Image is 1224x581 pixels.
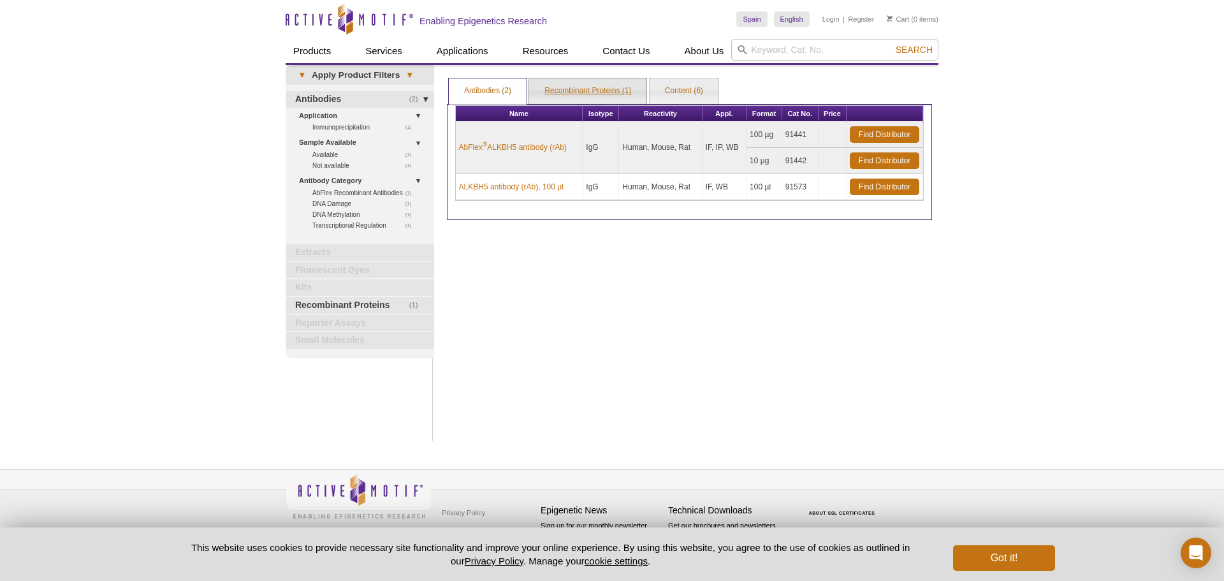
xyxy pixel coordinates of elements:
button: cookie settings [585,555,648,566]
a: Application [299,109,426,122]
td: IgG [583,174,619,200]
a: Extracts [286,244,434,261]
a: Content (6) [650,78,718,104]
th: Format [747,106,782,122]
a: Login [822,15,840,24]
a: (2)Antibodies [286,91,434,108]
span: ▾ [292,70,312,81]
a: Products [286,39,339,63]
span: (1) [405,160,419,171]
a: AbFlex®ALKBH5 antibody (rAb) [459,142,567,153]
a: (1)AbFlex Recombinant Antibodies [312,188,419,198]
td: 100 µg [747,122,782,148]
td: IF, WB [703,174,747,200]
h4: Technical Downloads [668,505,789,516]
th: Price [819,106,847,122]
td: IgG [583,122,619,174]
th: Appl. [703,106,747,122]
a: Recombinant Proteins (1) [529,78,646,104]
a: Find Distributor [850,179,919,195]
a: About Us [677,39,732,63]
li: | [843,11,845,27]
a: (1)Not available [312,160,419,171]
th: Cat No. [782,106,819,122]
span: (1) [405,220,419,231]
a: Antibody Category [299,174,426,188]
a: Resources [515,39,576,63]
table: Click to Verify - This site chose Symantec SSL for secure e-commerce and confidential communicati... [796,492,891,520]
a: Find Distributor [850,126,919,143]
td: 91442 [782,148,819,174]
a: (1)Available [312,149,419,160]
p: Get our brochures and newsletters, or request them by mail. [668,520,789,553]
td: 10 µg [747,148,782,174]
span: (1) [409,297,425,314]
a: Cart [887,15,909,24]
a: Reporter Assays [286,315,434,332]
li: (0 items) [887,11,938,27]
a: Terms & Conditions [439,522,506,541]
a: English [774,11,810,27]
td: Human, Mouse, Rat [619,174,702,200]
a: (1)Recombinant Proteins [286,297,434,314]
a: Contact Us [595,39,657,63]
a: Small Molecules [286,332,434,349]
a: Fluorescent Dyes [286,262,434,279]
span: (1) [405,198,419,209]
a: Register [848,15,874,24]
td: 91441 [782,122,819,148]
a: ABOUT SSL CERTIFICATES [809,511,875,515]
a: ALKBH5 antibody (rAb), 100 µl [459,181,564,193]
a: (1)DNA Methylation [312,209,419,220]
sup: ® [483,141,487,148]
td: IF, IP, WB [703,122,747,174]
a: (1)Immunoprecipitation [312,122,419,133]
a: ▾Apply Product Filters▾ [286,65,434,85]
h2: Enabling Epigenetics Research [419,15,547,27]
a: Privacy Policy [439,503,488,522]
div: Open Intercom Messenger [1181,538,1211,568]
span: (1) [405,209,419,220]
span: (1) [405,122,419,133]
th: Isotype [583,106,619,122]
a: Sample Available [299,136,426,149]
a: Privacy Policy [465,555,523,566]
th: Reactivity [619,106,702,122]
span: (1) [405,149,419,160]
span: Search [896,45,933,55]
th: Name [456,106,583,122]
button: Got it! [953,545,1055,571]
td: 91573 [782,174,819,200]
a: (1)Transcriptional Regulation [312,220,419,231]
a: Kits [286,279,434,296]
img: Active Motif, [286,470,432,522]
a: Spain [736,11,767,27]
input: Keyword, Cat. No. [731,39,938,61]
a: Services [358,39,410,63]
p: This website uses cookies to provide necessary site functionality and improve your online experie... [169,541,932,568]
span: ▾ [400,70,419,81]
span: (2) [409,91,425,108]
a: Applications [429,39,496,63]
button: Search [892,44,936,55]
h4: Epigenetic News [541,505,662,516]
p: Sign up for our monthly newsletter highlighting recent publications in the field of epigenetics. [541,520,662,564]
td: Human, Mouse, Rat [619,122,702,174]
a: (1)DNA Damage [312,198,419,209]
a: Find Distributor [850,152,919,169]
a: Antibodies (2) [449,78,527,104]
img: Your Cart [887,15,892,22]
td: 100 µl [747,174,782,200]
span: (1) [405,188,419,198]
